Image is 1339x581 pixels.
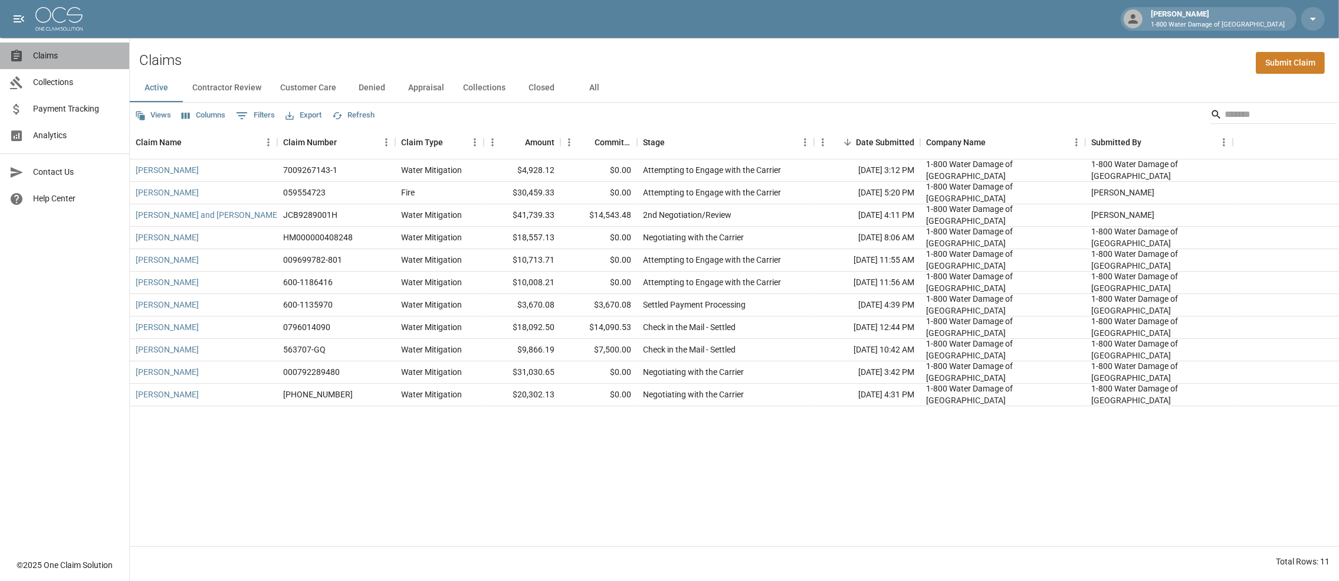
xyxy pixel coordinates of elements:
div: Date Submitted [814,126,920,159]
div: $0.00 [560,272,637,294]
a: [PERSON_NAME] [136,299,199,311]
div: 1-800 Water Damage of Athens [1091,248,1227,272]
button: Sort [1141,134,1158,151]
div: $14,090.53 [560,316,637,339]
div: Fire [401,187,415,198]
button: Sort [986,134,1002,151]
div: $10,008.21 [484,272,560,294]
div: Stage [643,126,665,159]
div: Check in the Mail - Settled [643,321,736,333]
div: Negotiating with the Carrier [643,366,744,378]
button: Menu [814,133,832,151]
div: $3,670.08 [484,294,560,316]
div: 1-800 Water Damage of Athens [926,158,1079,182]
button: Sort [665,134,681,151]
div: 1-800 Water Damage of Athens [1091,383,1227,406]
div: Negotiating with the Carrier [643,389,744,400]
div: 563707-GQ [283,344,326,355]
div: Amount [525,126,554,159]
div: 1-800 Water Damage of Athens [1091,226,1227,249]
button: Menu [1215,133,1233,151]
button: Menu [466,133,484,151]
div: Negotiating with the Carrier [643,231,744,243]
div: Company Name [920,126,1085,159]
button: Menu [1068,133,1085,151]
div: 1-800 Water Damage of Athens [926,181,1079,204]
div: Claim Type [395,126,484,159]
div: $0.00 [560,249,637,272]
div: $0.00 [560,384,637,406]
a: [PERSON_NAME] [136,344,199,355]
span: Contact Us [33,166,120,178]
button: Appraisal [399,74,454,102]
button: Collections [454,74,515,102]
span: Help Center [33,192,120,205]
button: Denied [346,74,399,102]
button: Refresh [329,106,378,125]
div: 1-800 Water Damage of Athens [1091,360,1227,384]
a: [PERSON_NAME] and [PERSON_NAME] [136,209,280,221]
div: Attempting to Engage with the Carrier [643,164,781,176]
div: Claim Type [401,126,443,159]
div: 1-800 Water Damage of Athens [926,270,1079,294]
button: Sort [182,134,198,151]
button: Contractor Review [183,74,271,102]
div: Committed Amount [595,126,631,159]
div: 1-800 Water Damage of Athens [926,293,1079,316]
button: Menu [560,133,578,151]
div: Attempting to Engage with the Carrier [643,254,781,266]
div: 009699782-801 [283,254,342,266]
div: $41,739.33 [484,204,560,227]
div: 600-1135970 [283,299,333,311]
div: 7009267143-1 [283,164,337,176]
button: Menu [378,133,395,151]
span: Claims [33,50,120,62]
div: Settled Payment Processing [643,299,746,311]
div: Attempting to Engage with the Carrier [643,276,781,288]
div: [DATE] 3:12 PM [814,159,920,182]
button: Sort [839,134,856,151]
p: 1-800 Water Damage of [GEOGRAPHIC_DATA] [1151,20,1285,30]
div: 1-800 Water Damage of Athens [926,360,1079,384]
div: [DATE] 3:42 PM [814,361,920,384]
div: [DATE] 11:55 AM [814,249,920,272]
img: ocs-logo-white-transparent.png [35,7,83,31]
button: Active [130,74,183,102]
button: Export [283,106,324,125]
div: $18,557.13 [484,227,560,249]
a: [PERSON_NAME] [136,389,199,400]
div: $4,928.12 [484,159,560,182]
a: [PERSON_NAME] [136,187,199,198]
div: Submitted By [1085,126,1233,159]
div: Submitted By [1091,126,1141,159]
button: Customer Care [271,74,346,102]
div: $31,030.65 [484,361,560,384]
div: Water Mitigation [401,254,462,266]
button: Menu [484,133,501,151]
h2: Claims [139,52,182,69]
div: JCB9289001H [283,209,337,221]
button: Sort [443,134,460,151]
div: Water Mitigation [401,344,462,355]
button: Closed [515,74,568,102]
div: $0.00 [560,182,637,204]
div: $20,302.13 [484,384,560,406]
div: Attempting to Engage with the Carrier [643,187,781,198]
div: Claim Number [277,126,395,159]
div: $3,670.08 [560,294,637,316]
div: [DATE] 4:31 PM [814,384,920,406]
div: $0.00 [560,159,637,182]
span: Analytics [33,129,120,142]
div: [DATE] 12:44 PM [814,316,920,339]
div: $10,713.71 [484,249,560,272]
div: $9,866.19 [484,339,560,361]
div: [PERSON_NAME] [1146,8,1289,30]
div: Search [1210,105,1337,126]
div: Claim Name [136,126,182,159]
button: Sort [508,134,525,151]
button: Menu [796,133,814,151]
div: 1-800 Water Damage of Athens [1091,158,1227,182]
span: Collections [33,76,120,89]
span: Payment Tracking [33,103,120,115]
div: 1-800 Water Damage of Athens [926,226,1079,249]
